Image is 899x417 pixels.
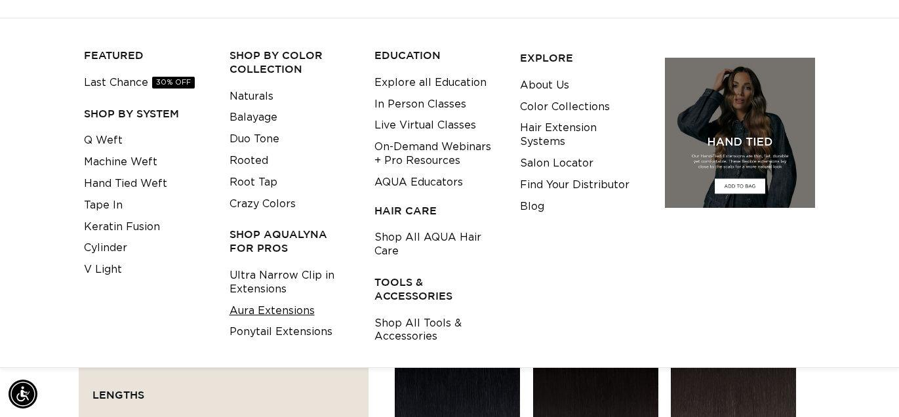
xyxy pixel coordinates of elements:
a: Q Weft [84,130,123,151]
h3: Shop AquaLyna for Pros [230,228,355,255]
a: In Person Classes [374,94,466,115]
a: Shop All AQUA Hair Care [374,227,500,262]
a: AQUA Educators [374,172,463,193]
a: Shop All Tools & Accessories [374,313,500,348]
a: Hair Extension Systems [520,117,645,153]
a: V Light [84,259,122,281]
span: Lengths [92,389,144,401]
a: Ultra Narrow Clip in Extensions [230,265,355,300]
h3: Shop by Color Collection [230,49,355,76]
a: Color Collections [520,96,610,118]
a: About Us [520,75,569,96]
a: Salon Locator [520,153,593,174]
a: Machine Weft [84,151,157,173]
a: Find Your Distributor [520,174,629,196]
h3: TOOLS & ACCESSORIES [374,275,500,303]
span: 30% OFF [152,77,195,89]
h3: FEATURED [84,49,209,62]
iframe: Chat Widget [833,354,899,417]
a: Live Virtual Classes [374,115,476,136]
a: Ponytail Extensions [230,321,332,343]
h3: EDUCATION [374,49,500,62]
a: Crazy Colors [230,193,296,215]
a: Duo Tone [230,129,279,150]
a: Hand Tied Weft [84,173,167,195]
a: Naturals [230,86,273,108]
a: Blog [520,196,544,218]
summary: Lengths (0 selected) [92,366,355,413]
div: Accessibility Menu [9,380,37,408]
a: Cylinder [84,237,127,259]
h3: SHOP BY SYSTEM [84,107,209,121]
a: Rooted [230,150,268,172]
a: Tape In [84,195,123,216]
a: Balayage [230,107,277,129]
a: Root Tap [230,172,277,193]
h3: HAIR CARE [374,204,500,218]
a: Explore all Education [374,72,487,94]
a: Last Chance30% OFF [84,72,195,94]
a: On-Demand Webinars + Pro Resources [374,136,500,172]
a: Keratin Fusion [84,216,160,238]
a: Aura Extensions [230,300,315,322]
h3: EXPLORE [520,51,645,65]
